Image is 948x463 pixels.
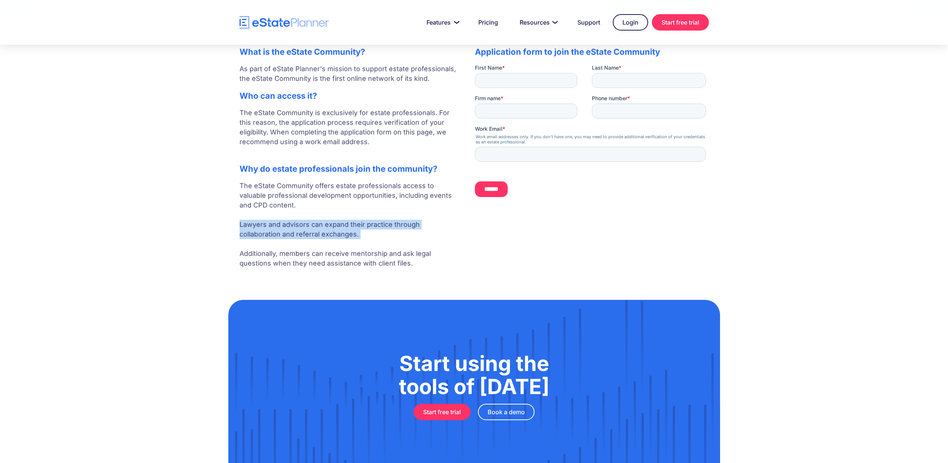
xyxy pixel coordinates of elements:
[240,16,329,29] a: home
[240,91,460,101] h2: Who can access it?
[568,15,609,30] a: Support
[240,181,460,268] p: The eState Community offers estate professionals access to valuable professional development oppo...
[469,15,507,30] a: Pricing
[266,352,683,398] h1: Start using the tools of [DATE]
[613,14,648,31] a: Login
[475,64,709,203] iframe: Form 0
[511,15,565,30] a: Resources
[475,47,709,57] h2: Application form to join the eState Community
[240,164,460,174] h2: Why do estate professionals join the community?
[240,64,460,83] p: As part of eState Planner's mission to support estate professionals, the eState Community is the ...
[240,108,460,156] p: The eState Community is exclusively for estate professionals. For this reason, the application pr...
[240,47,460,57] h2: What is the eState Community?
[413,404,470,420] a: Start free trial
[478,404,535,420] a: Book a demo
[652,14,709,31] a: Start free trial
[418,15,466,30] a: Features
